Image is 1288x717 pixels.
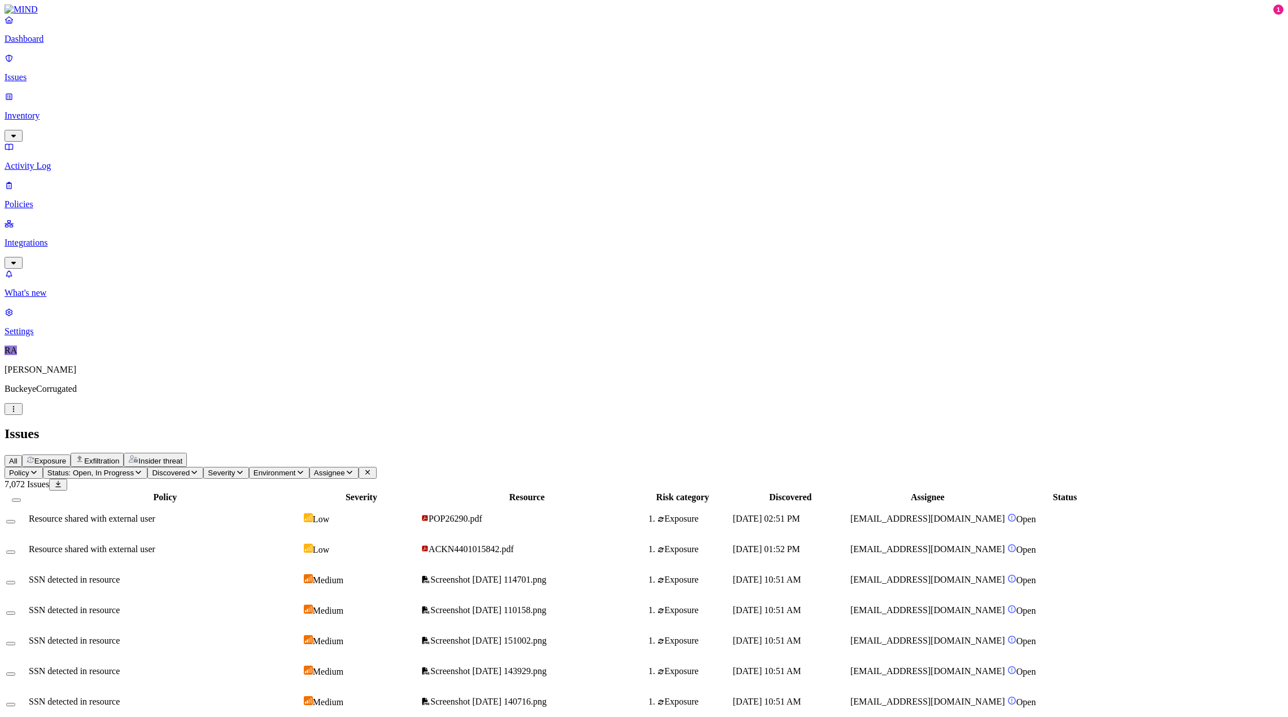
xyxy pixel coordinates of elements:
p: Issues [5,72,1283,82]
span: Open [1016,636,1036,646]
a: Dashboard [5,15,1283,44]
img: severity-low [304,513,313,522]
p: Activity Log [5,161,1283,171]
span: Medium [313,606,343,615]
div: Severity [304,492,419,502]
span: Medium [313,636,343,646]
div: Exposure [657,575,730,585]
div: Exposure [657,514,730,524]
span: Resource shared with external user [29,544,155,554]
img: status-open [1007,696,1016,705]
p: Policies [5,199,1283,209]
span: [EMAIL_ADDRESS][DOMAIN_NAME] [850,575,1005,584]
img: MIND [5,5,38,15]
span: [DATE] 10:51 AM [733,605,801,615]
span: Screenshot [DATE] 110158.png [430,605,546,615]
div: Resource [421,492,632,502]
span: SSN detected in resource [29,605,120,615]
p: Integrations [5,238,1283,248]
img: adobe-pdf [421,514,429,522]
span: Insider threat [138,457,182,465]
a: Policies [5,180,1283,209]
button: Select row [6,581,15,584]
span: Status: Open, In Progress [47,469,134,477]
span: SSN detected in resource [29,636,120,645]
span: [EMAIL_ADDRESS][DOMAIN_NAME] [850,544,1005,554]
span: SSN detected in resource [29,575,120,584]
div: Assignee [850,492,1005,502]
span: [EMAIL_ADDRESS][DOMAIN_NAME] [850,636,1005,645]
span: RA [5,346,17,355]
div: Exposure [657,544,730,554]
img: status-open [1007,544,1016,553]
span: Screenshot [DATE] 114701.png [430,575,546,584]
div: Exposure [657,697,730,707]
div: Exposure [657,605,730,615]
span: Severity [208,469,235,477]
span: Medium [313,667,343,676]
span: [EMAIL_ADDRESS][DOMAIN_NAME] [850,514,1005,523]
span: Policy [9,469,29,477]
button: Select row [6,703,15,706]
span: POP26290.pdf [429,514,482,523]
a: Inventory [5,91,1283,140]
p: Settings [5,326,1283,336]
span: Low [313,514,329,524]
a: MIND [5,5,1283,15]
span: Resource shared with external user [29,514,155,523]
span: Open [1016,575,1036,585]
img: severity-medium [304,635,313,644]
img: severity-medium [304,666,313,675]
button: Select row [6,520,15,523]
span: [DATE] 02:51 PM [733,514,800,523]
p: What's new [5,288,1283,298]
span: [EMAIL_ADDRESS][DOMAIN_NAME] [850,697,1005,706]
span: Low [313,545,329,554]
img: severity-medium [304,605,313,614]
button: Select row [6,672,15,676]
span: [DATE] 10:51 AM [733,697,801,706]
img: severity-medium [304,574,313,583]
img: severity-low [304,544,313,553]
span: Open [1016,545,1036,554]
button: Select row [6,642,15,645]
a: Issues [5,53,1283,82]
p: BuckeyeCorrugated [5,384,1283,394]
a: What's new [5,269,1283,298]
button: Select row [6,611,15,615]
div: Exposure [657,666,730,676]
span: SSN detected in resource [29,666,120,676]
img: status-open [1007,666,1016,675]
span: [DATE] 10:51 AM [733,575,801,584]
img: adobe-pdf [421,545,429,552]
img: severity-medium [304,696,313,705]
span: Open [1016,697,1036,707]
p: Inventory [5,111,1283,121]
span: Medium [313,697,343,707]
span: [DATE] 10:51 AM [733,636,801,645]
span: Open [1016,514,1036,524]
span: Open [1016,606,1036,615]
img: status-open [1007,635,1016,644]
span: [DATE] 10:51 AM [733,666,801,676]
p: Dashboard [5,34,1283,44]
button: Select row [6,550,15,554]
div: Discovered [733,492,848,502]
span: Screenshot [DATE] 140716.png [430,697,547,706]
div: Policy [29,492,302,502]
img: status-open [1007,574,1016,583]
div: Exposure [657,636,730,646]
a: Activity Log [5,142,1283,171]
span: ACKN4401015842.pdf [429,544,514,554]
span: SSN detected in resource [29,697,120,706]
a: Settings [5,307,1283,336]
img: status-open [1007,605,1016,614]
span: Assignee [314,469,345,477]
span: [EMAIL_ADDRESS][DOMAIN_NAME] [850,666,1005,676]
span: All [9,457,18,465]
span: Discovered [152,469,190,477]
span: Exposure [34,457,66,465]
img: status-open [1007,513,1016,522]
div: Status [1007,492,1123,502]
p: [PERSON_NAME] [5,365,1283,375]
